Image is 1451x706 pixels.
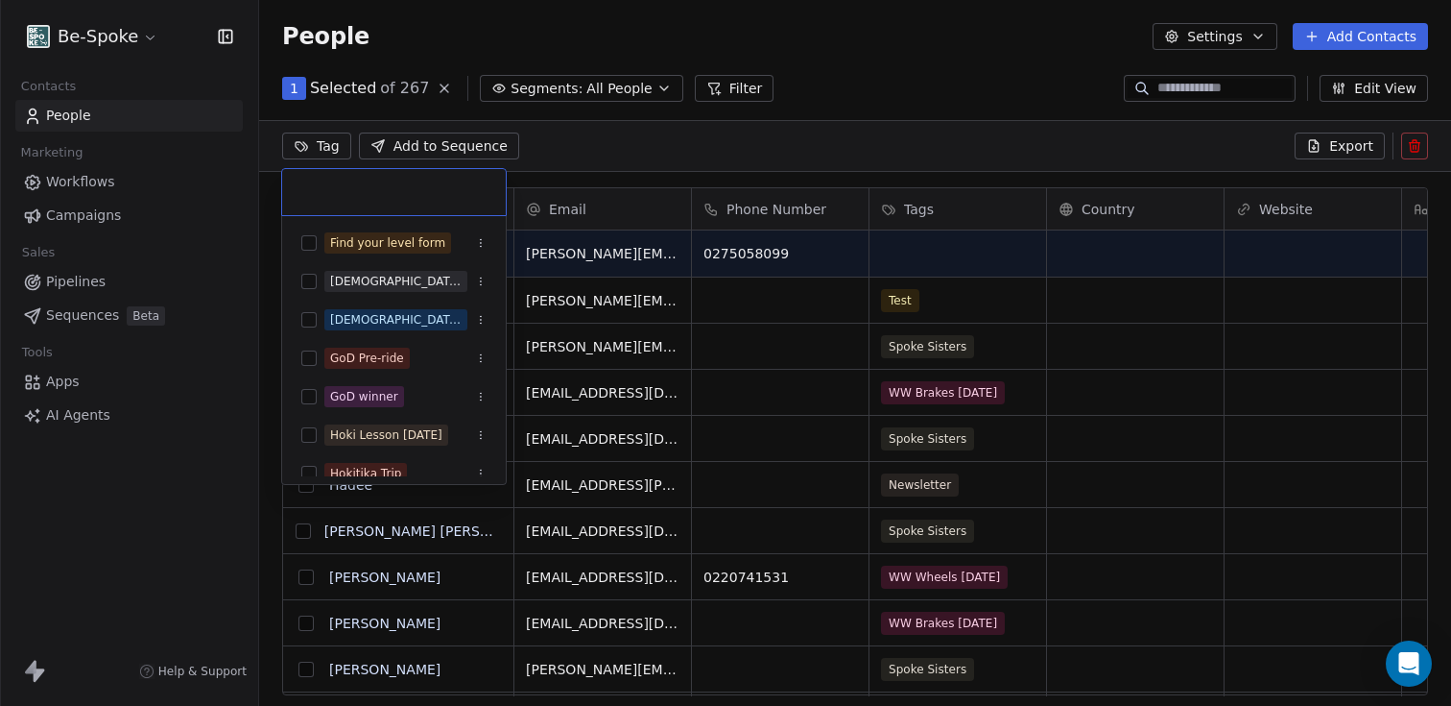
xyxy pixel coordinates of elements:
[330,465,401,482] div: Hokitika Trip
[330,350,404,367] div: GoD Pre-ride
[330,273,462,290] div: [DEMOGRAPHIC_DATA] Giveaway
[330,234,445,252] div: Find your level form
[330,426,442,444] div: Hoki Lesson [DATE]
[330,388,398,405] div: GoD winner
[330,311,462,329] div: [DEMOGRAPHIC_DATA] giveaway winner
